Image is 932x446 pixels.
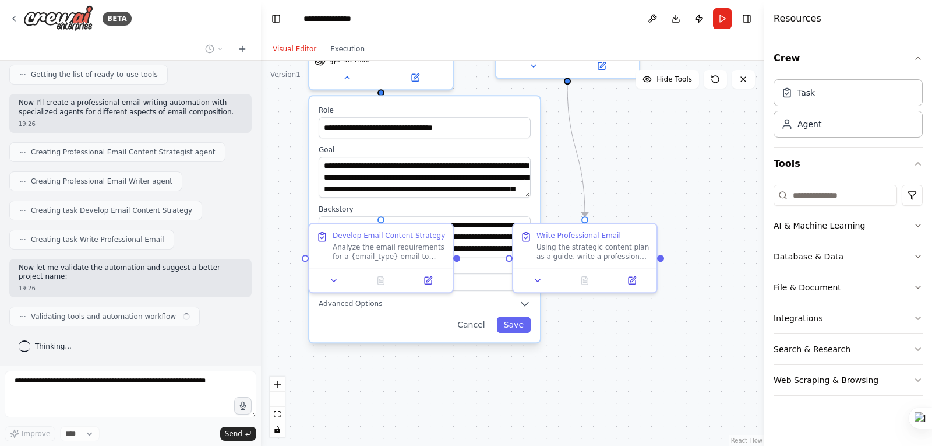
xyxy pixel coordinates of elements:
span: Hide Tools [656,75,692,84]
div: Crew [774,75,923,147]
button: Save [497,317,531,333]
div: Version 1 [270,70,301,79]
div: Develop Email Content Strategy [333,231,445,240]
button: Execution [323,42,372,56]
button: No output available [356,273,406,287]
span: Send [225,429,242,438]
button: Open in side panel [382,71,448,85]
button: Send [220,427,256,441]
img: Logo [23,5,93,31]
g: Edge from 384a7d29-84ad-475d-b361-c79a3afcb83c to ff22b5ce-7f71-4d7b-9437-dcf633ddf1c1 [562,85,591,216]
label: Goal [319,145,531,154]
span: Creating Professional Email Writer agent [31,177,172,186]
button: No output available [560,273,610,287]
button: File & Document [774,272,923,303]
span: Validating tools and automation workflow [31,312,176,321]
a: React Flow attribution [731,437,762,444]
button: Open in side panel [569,59,634,73]
button: Improve [5,426,55,441]
button: Advanced Options [319,298,531,310]
button: Visual Editor [266,42,323,56]
span: Creating task Develop Email Content Strategy [31,206,192,215]
button: Start a new chat [233,42,252,56]
button: AI & Machine Learning [774,210,923,241]
div: Write Professional Email [536,231,621,240]
nav: breadcrumb [303,13,361,24]
button: fit view [270,407,285,422]
button: Open in side panel [612,273,652,287]
button: Integrations [774,303,923,333]
div: Using the strategic content plan as a guide, write a professional {email_type} email to {recipien... [536,243,649,261]
label: Role [319,106,531,115]
button: Search & Research [774,334,923,364]
button: Click to speak your automation idea [234,397,252,415]
span: Getting the list of ready-to-use tools [31,70,158,79]
div: Agent [797,118,821,130]
div: Write Professional EmailUsing the strategic content plan as a guide, write a professional {email_... [512,223,658,293]
span: gpt-4o-mini [329,55,370,65]
span: Advanced Options [319,299,382,308]
button: zoom in [270,377,285,392]
div: Tools [774,180,923,405]
span: Creating task Write Professional Email [31,235,164,244]
div: Develop Email Content StrategyAnalyze the email requirements for a {email_type} email to {recipie... [308,223,454,293]
div: BETA [103,12,132,26]
span: Thinking... [35,342,72,351]
div: Analyze the email requirements for a {email_type} email to {recipient_type} and develop a compreh... [333,243,446,261]
button: Hide Tools [636,70,699,89]
button: zoom out [270,392,285,407]
button: Web Scraping & Browsing [774,365,923,395]
div: React Flow controls [270,377,285,437]
span: Creating Professional Email Content Strategist agent [31,148,216,157]
button: Crew [774,42,923,75]
button: Tools [774,148,923,180]
div: Task [797,87,815,99]
button: Switch to previous chat [200,42,228,56]
p: Now let me validate the automation and suggest a better project name: [19,264,242,282]
button: Database & Data [774,241,923,272]
button: Hide left sidebar [268,10,284,27]
span: Improve [22,429,50,438]
button: Hide right sidebar [739,10,755,27]
label: Backstory [319,205,531,214]
button: toggle interactivity [270,422,285,437]
h4: Resources [774,12,821,26]
p: Now I'll create a professional email writing automation with specialized agents for different asp... [19,99,242,117]
button: Cancel [450,317,492,333]
div: 19:26 [19,120,242,128]
button: Open in side panel [408,273,448,287]
div: 19:26 [19,284,242,293]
